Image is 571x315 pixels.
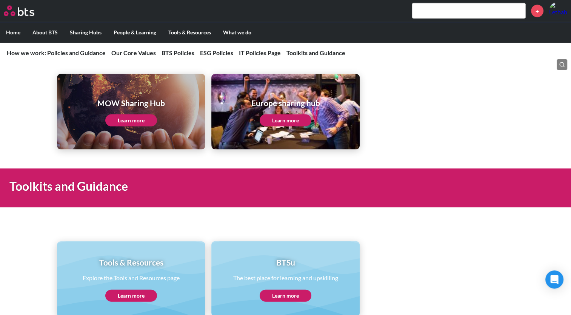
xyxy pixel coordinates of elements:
[549,2,567,20] img: Lethabo Mamabolo
[233,257,338,268] h1: BTSu
[531,5,543,17] a: +
[97,97,165,108] h1: MOW Sharing Hub
[200,49,233,56] a: ESG Policies
[4,6,34,16] img: BTS Logo
[162,23,217,42] label: Tools & Resources
[239,49,281,56] a: IT Policies Page
[7,49,106,56] a: How we work: Policies and Guidance
[108,23,162,42] label: People & Learning
[217,23,257,42] label: What we do
[549,2,567,20] a: Profile
[83,274,180,282] p: Explore the Tools and Resources page
[233,274,338,282] p: The best place for learning and upskilling
[286,49,345,56] a: Toolkits and Guidance
[162,49,194,56] a: BTS Policies
[64,23,108,42] label: Sharing Hubs
[26,23,64,42] label: About BTS
[105,114,157,127] a: Learn more
[251,97,320,108] h1: Europe sharing hub
[545,270,563,289] div: Open Intercom Messenger
[260,114,311,127] a: Learn more
[83,257,180,268] h1: Tools & Resources
[9,178,396,195] h1: Toolkits and Guidance
[111,49,156,56] a: Our Core Values
[105,290,157,302] a: Learn more
[4,6,48,16] a: Go home
[260,290,311,302] a: Learn more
